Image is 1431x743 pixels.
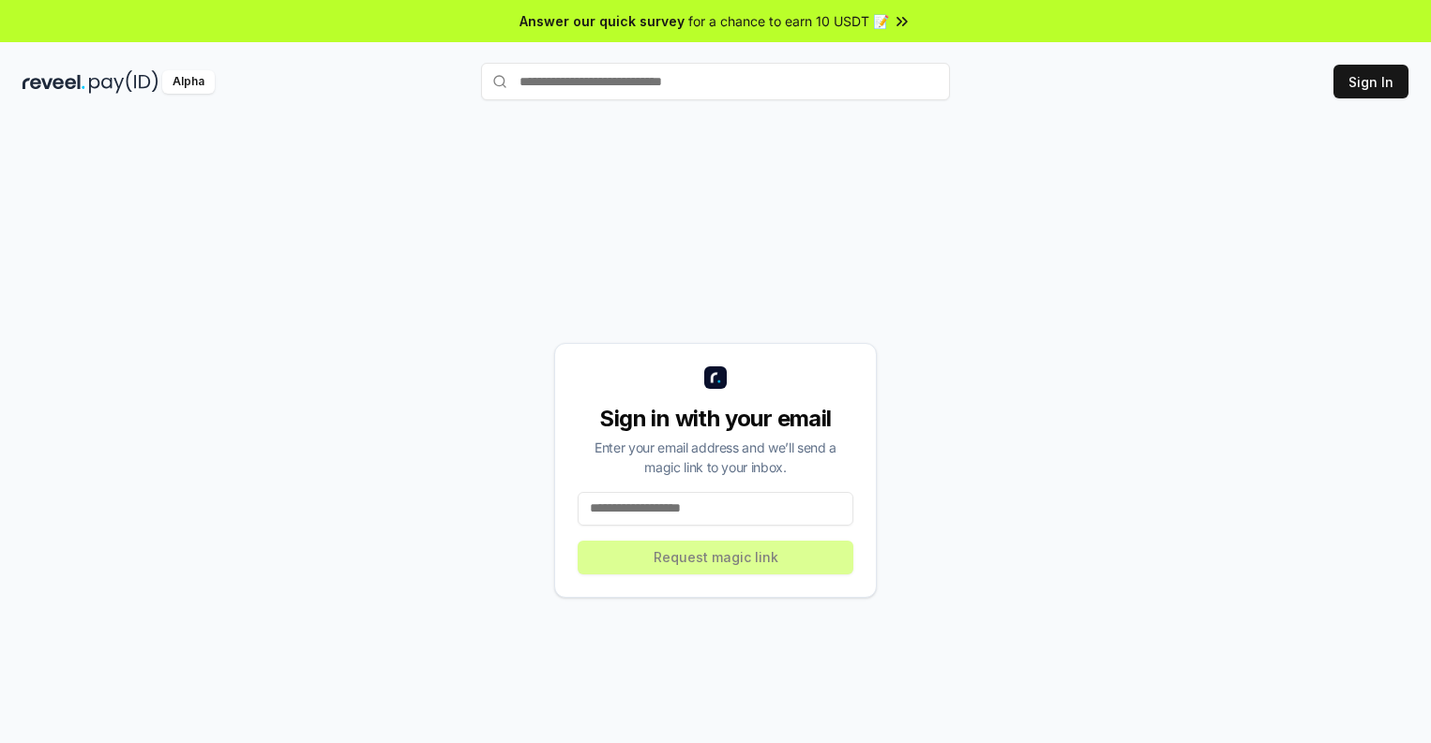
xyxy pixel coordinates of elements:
[23,70,85,94] img: reveel_dark
[578,438,853,477] div: Enter your email address and we’ll send a magic link to your inbox.
[520,11,685,31] span: Answer our quick survey
[89,70,158,94] img: pay_id
[704,366,727,389] img: logo_small
[162,70,215,94] div: Alpha
[1333,65,1408,98] button: Sign In
[688,11,889,31] span: for a chance to earn 10 USDT 📝
[578,404,853,434] div: Sign in with your email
